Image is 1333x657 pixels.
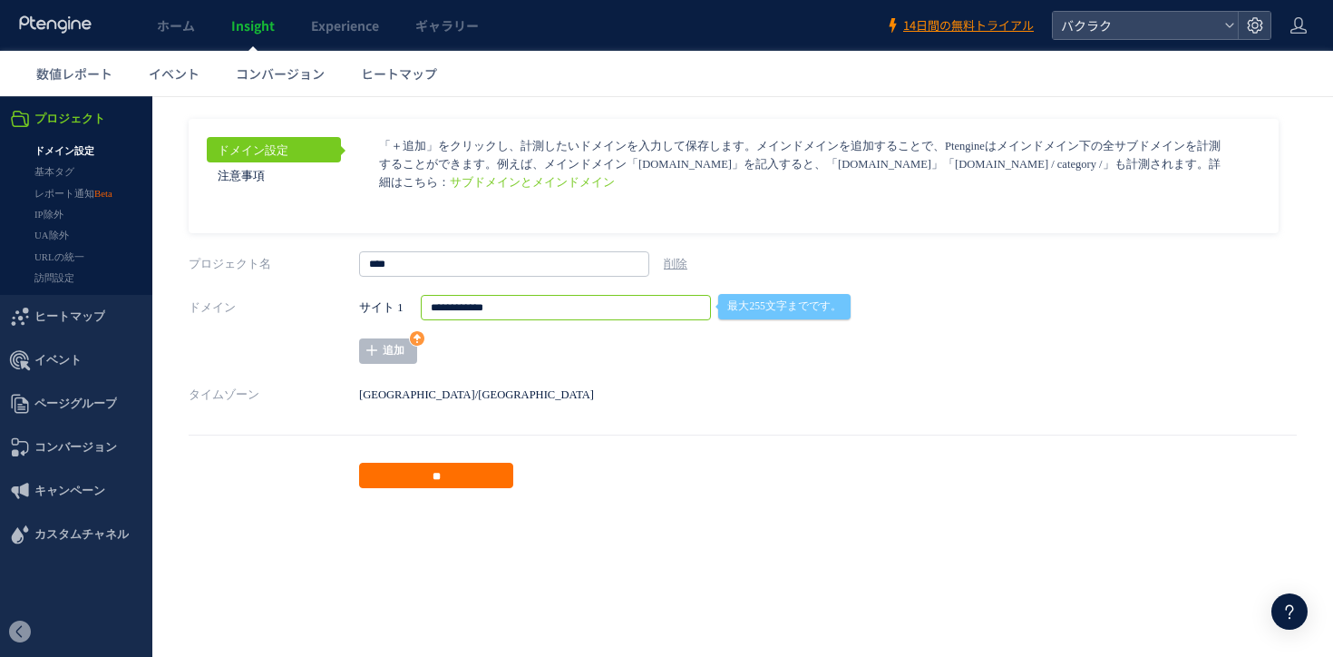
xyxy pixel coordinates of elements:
span: ギャラリー [415,16,479,34]
a: 注意事項 [207,66,341,92]
span: イベント [149,64,199,83]
a: 削除 [664,162,687,174]
span: Insight [231,16,275,34]
span: 14日間の無料トライアル [903,17,1034,34]
a: 追加 [359,242,417,268]
a: サブドメインとメインドメイン [450,80,615,93]
span: イベント [34,242,82,286]
span: ページグループ [34,286,117,329]
label: ドメイン [189,199,359,224]
a: ドメイン設定 [207,41,341,66]
span: 最大255文字までです。 [718,198,850,223]
span: Experience [311,16,379,34]
label: タイムゾーン [189,286,359,311]
span: バクラク [1056,12,1217,39]
span: 数値レポート [36,64,112,83]
span: プロジェクト [34,1,105,44]
span: ヒートマップ [34,199,105,242]
span: ヒートマップ [361,64,437,83]
span: コンバージョン [236,64,325,83]
strong: サイト 1 [359,199,403,224]
span: カスタムチャネル [34,417,129,460]
span: ホーム [157,16,195,34]
span: [GEOGRAPHIC_DATA]/[GEOGRAPHIC_DATA] [359,292,594,305]
label: プロジェクト名 [189,155,359,181]
p: 「＋追加」をクリックし、計測したいドメインを入力して保存します。メインドメインを追加することで、Ptengineはメインドメイン下の全サブドメインを計測することができます。例えば、メインドメイン... [379,41,1230,95]
a: 14日間の無料トライアル [885,17,1034,34]
span: キャンペーン [34,373,105,417]
span: コンバージョン [34,329,117,373]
